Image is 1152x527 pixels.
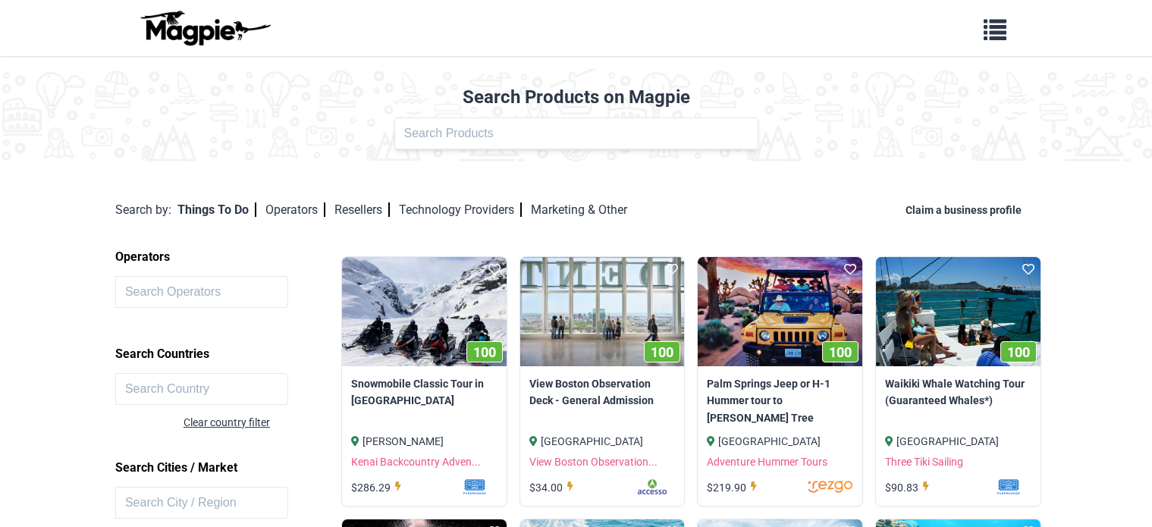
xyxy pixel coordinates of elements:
[529,375,676,409] a: View Boston Observation Deck - General Admission
[885,456,963,468] a: Three Tiki Sailing
[184,414,346,431] div: Clear country filter
[394,118,758,149] input: Search Products
[115,200,171,220] div: Search by:
[115,373,288,405] input: Search Country
[334,202,390,217] a: Resellers
[351,433,498,450] div: [PERSON_NAME]
[876,257,1041,366] a: 100
[592,479,675,494] img: rfmmbjnnyrazl4oou2zc.svg
[529,456,658,468] a: View Boston Observation...
[342,257,507,366] img: Snowmobile Classic Tour in Kenai Fjords National Park image
[115,455,346,481] h2: Search Cities / Market
[651,344,673,360] span: 100
[115,244,346,270] h2: Operators
[770,479,853,494] img: jnlrevnfoudwrkxojroq.svg
[351,456,481,468] a: Kenai Backcountry Adven...
[520,257,685,366] a: 100
[177,202,256,217] a: Things To Do
[698,257,862,366] a: 100
[906,204,1028,216] a: Claim a business profile
[885,375,1031,409] a: Waikiki Whale Watching Tour (Guaranteed Whales*)
[829,344,852,360] span: 100
[520,257,685,366] img: View Boston Observation Deck - General Admission image
[529,479,578,496] div: $34.00
[885,433,1031,450] div: [GEOGRAPHIC_DATA]
[414,479,498,494] img: mf1jrhtrrkrdcsvakxwt.svg
[876,257,1041,366] img: Waikiki Whale Watching Tour (Guaranteed Whales*) image
[707,375,853,426] a: Palm Springs Jeep or H-1 Hummer tour to [PERSON_NAME] Tree
[473,344,496,360] span: 100
[948,479,1031,494] img: mf1jrhtrrkrdcsvakxwt.svg
[399,202,522,217] a: Technology Providers
[707,479,761,496] div: $219.90
[698,257,862,366] img: Palm Springs Jeep or H-1 Hummer tour to Joshua Tree image
[351,479,406,496] div: $286.29
[1007,344,1030,360] span: 100
[351,375,498,409] a: Snowmobile Classic Tour in [GEOGRAPHIC_DATA]
[707,433,853,450] div: [GEOGRAPHIC_DATA]
[265,202,325,217] a: Operators
[9,86,1143,108] h2: Search Products on Magpie
[115,487,288,519] input: Search City / Region
[531,202,627,217] a: Marketing & Other
[115,341,346,367] h2: Search Countries
[885,479,934,496] div: $90.83
[115,276,288,308] input: Search Operators
[707,456,827,468] a: Adventure Hummer Tours
[137,10,273,46] img: logo-ab69f6fb50320c5b225c76a69d11143b.png
[342,257,507,366] a: 100
[529,433,676,450] div: [GEOGRAPHIC_DATA]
